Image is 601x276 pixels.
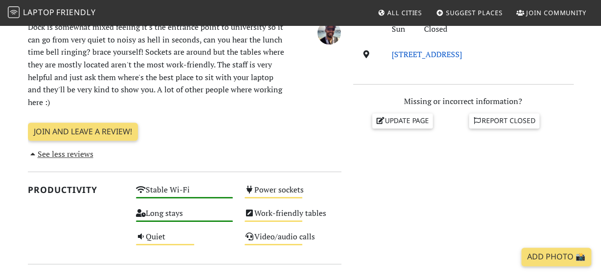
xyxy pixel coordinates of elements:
[387,8,422,17] span: All Cities
[28,123,138,141] a: Join and leave a review!
[130,206,239,230] div: Long stays
[446,8,503,17] span: Suggest Places
[22,21,293,108] p: Dock is somewhat mixed feeling it's the entrance point to university so it can go from very quiet...
[432,4,507,21] a: Suggest Places
[28,185,125,195] h2: Productivity
[56,7,95,18] span: Friendly
[374,4,426,21] a: All Cities
[28,149,93,159] a: See less reviews
[8,6,20,18] img: LaptopFriendly
[130,230,239,253] div: Quiet
[372,113,433,128] a: Update page
[239,183,347,206] div: Power sockets
[8,4,96,21] a: LaptopFriendly LaptopFriendly
[317,21,341,44] img: 1065-carlos.jpg
[526,8,586,17] span: Join Community
[130,183,239,206] div: Stable Wi-Fi
[392,49,462,60] a: [STREET_ADDRESS]
[239,206,347,230] div: Work-friendly tables
[386,23,418,36] div: Sun
[23,7,55,18] span: Laptop
[353,95,574,108] p: Missing or incorrect information?
[418,23,579,36] div: Closed
[469,113,539,128] a: Report closed
[317,26,341,37] span: Carlos Monteiro
[239,230,347,253] div: Video/audio calls
[512,4,590,21] a: Join Community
